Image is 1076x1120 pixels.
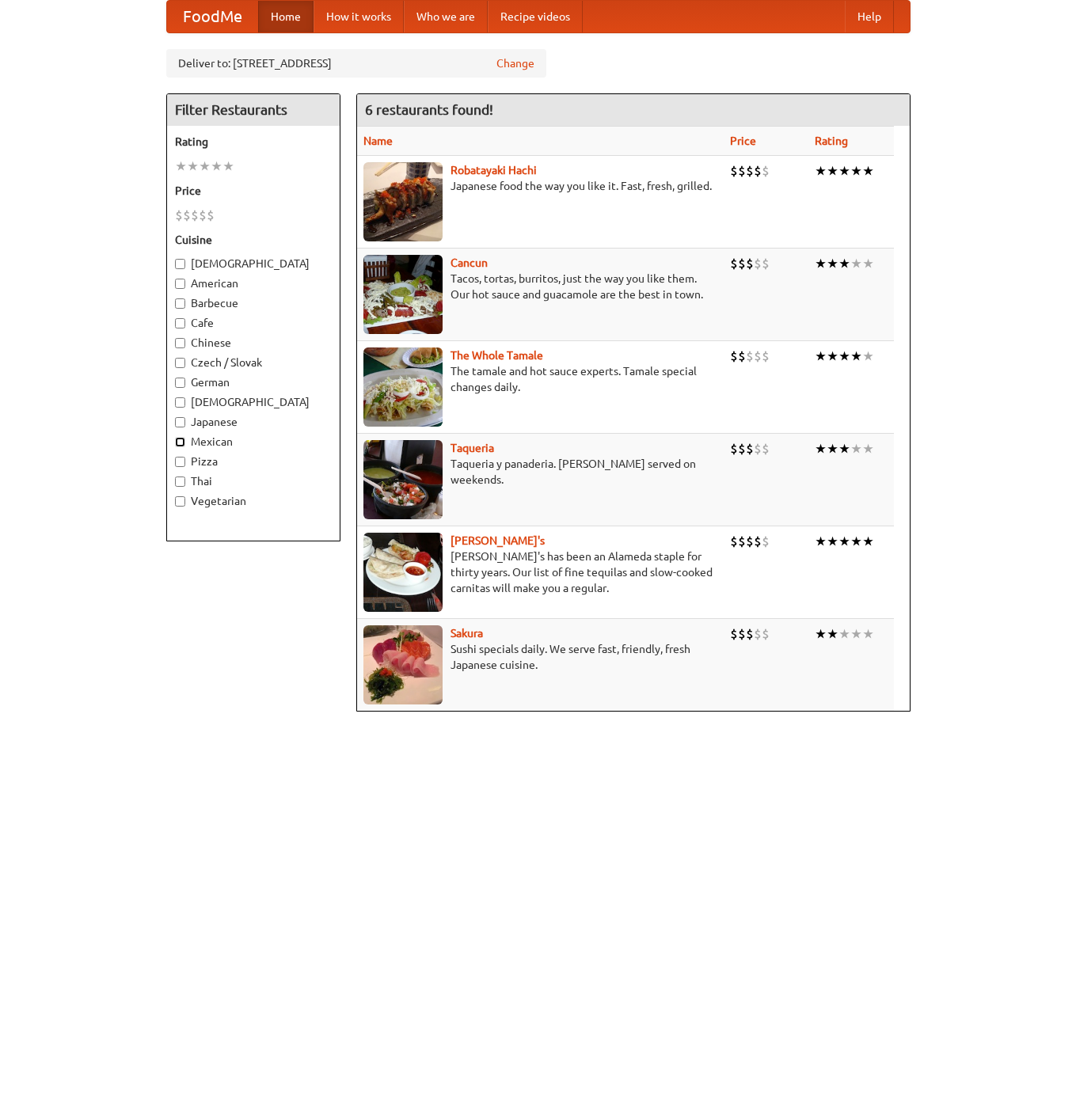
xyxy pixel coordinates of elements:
[222,158,234,175] li: ★
[175,315,332,331] label: Cafe
[827,255,838,272] li: ★
[175,414,332,430] label: Japanese
[175,259,185,269] input: [DEMOGRAPHIC_DATA]
[730,162,738,180] li: $
[175,378,185,388] input: German
[175,394,332,410] label: [DEMOGRAPHIC_DATA]
[738,347,746,365] li: $
[167,94,340,126] h4: Filter Restaurants
[175,158,187,175] li: ★
[175,496,185,507] input: Vegetarian
[363,255,443,334] img: cancun.jpg
[862,625,874,643] li: ★
[363,178,717,194] p: Japanese food the way you like it. Fast, fresh, grilled.
[175,417,185,427] input: Japanese
[175,457,185,467] input: Pizza
[730,533,738,550] li: $
[199,207,207,224] li: $
[175,256,332,271] label: [DEMOGRAPHIC_DATA]
[175,374,332,390] label: German
[175,473,332,489] label: Thai
[754,162,762,180] li: $
[815,255,827,272] li: ★
[850,162,862,180] li: ★
[175,358,185,368] input: Czech / Slovak
[746,533,754,550] li: $
[365,102,493,117] ng-pluralize: 6 restaurants found!
[815,533,827,550] li: ★
[815,347,827,365] li: ★
[175,437,185,447] input: Mexican
[166,49,546,78] div: Deliver to: [STREET_ADDRESS]
[738,162,746,180] li: $
[838,255,850,272] li: ★
[862,255,874,272] li: ★
[850,533,862,550] li: ★
[746,625,754,643] li: $
[746,347,754,365] li: $
[175,335,332,351] label: Chinese
[175,493,332,509] label: Vegetarian
[451,627,483,640] a: Sakura
[738,255,746,272] li: $
[187,158,199,175] li: ★
[827,533,838,550] li: ★
[496,55,534,71] a: Change
[746,162,754,180] li: $
[175,338,185,348] input: Chinese
[404,1,488,32] a: Who we are
[363,347,443,427] img: wholetamale.jpg
[850,625,862,643] li: ★
[754,625,762,643] li: $
[754,255,762,272] li: $
[363,641,717,673] p: Sushi specials daily. We serve fast, friendly, fresh Japanese cuisine.
[738,533,746,550] li: $
[850,255,862,272] li: ★
[862,533,874,550] li: ★
[363,135,393,147] a: Name
[211,158,222,175] li: ★
[754,440,762,457] li: $
[363,533,443,612] img: pedros.jpg
[258,1,314,32] a: Home
[488,1,583,32] a: Recipe videos
[451,349,543,362] b: The Whole Tamale
[451,534,545,547] a: [PERSON_NAME]'s
[838,347,850,365] li: ★
[451,164,537,177] a: Robatayaki Hachi
[363,549,717,596] p: [PERSON_NAME]'s has been an Alameda staple for thirty years. Our list of fine tequilas and slow-c...
[451,442,494,454] a: Taqueria
[838,533,850,550] li: ★
[175,355,332,370] label: Czech / Slovak
[762,162,770,180] li: $
[746,440,754,457] li: $
[850,347,862,365] li: ★
[754,533,762,550] li: $
[363,625,443,704] img: sakura.jpg
[827,347,838,365] li: ★
[314,1,404,32] a: How it works
[762,347,770,365] li: $
[167,1,258,32] a: FoodMe
[746,255,754,272] li: $
[762,440,770,457] li: $
[827,162,838,180] li: ★
[451,256,488,269] a: Cancun
[191,207,199,224] li: $
[850,440,862,457] li: ★
[199,158,211,175] li: ★
[175,183,332,199] h5: Price
[827,625,838,643] li: ★
[827,440,838,457] li: ★
[175,434,332,450] label: Mexican
[730,347,738,365] li: $
[730,625,738,643] li: $
[838,440,850,457] li: ★
[762,255,770,272] li: $
[730,255,738,272] li: $
[207,207,215,224] li: $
